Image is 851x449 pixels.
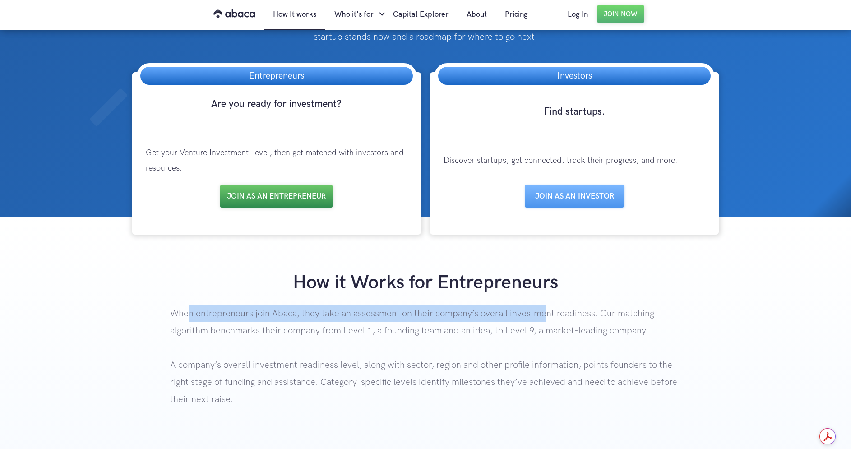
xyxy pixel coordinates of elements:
h3: Entrepreneurs [240,67,313,85]
p: Discover startups, get connected, track their progress, and more. [435,144,714,177]
h3: Are you ready for investment? [137,97,416,127]
h3: Investors [548,67,601,85]
strong: How it Works for Entrepreneurs [293,271,558,294]
h3: Find startups. [435,105,714,135]
a: Join as aN INVESTOR [525,185,624,208]
p: Get your Venture Investment Level, then get matched with investors and resources. [137,136,416,185]
p: When entrepreneurs join Abaca, they take an assessment on their company’s overall investment read... [170,305,681,444]
a: Join as an entrepreneur [220,185,333,208]
a: Join Now [597,5,644,23]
